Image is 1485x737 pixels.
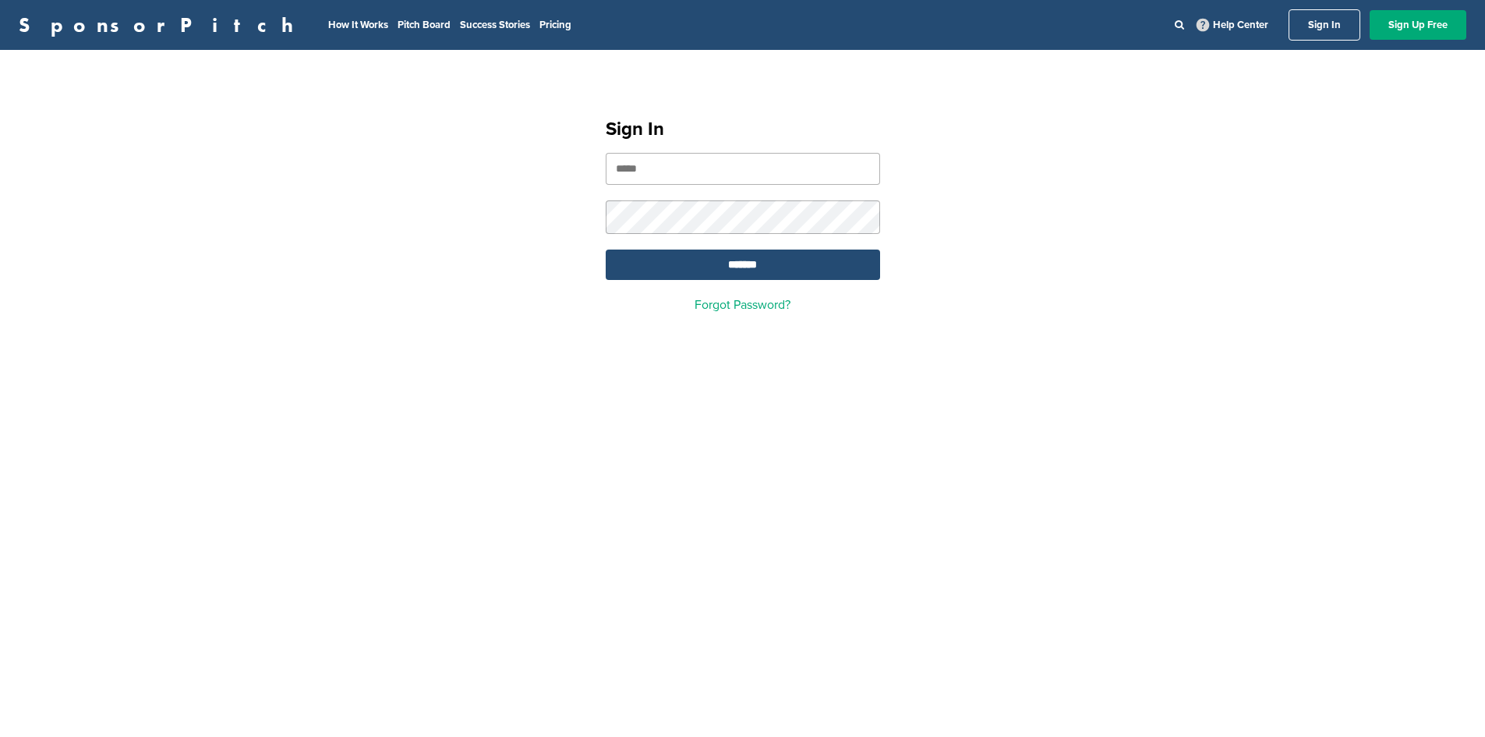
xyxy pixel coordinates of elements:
a: Sign Up Free [1370,10,1466,40]
h1: Sign In [606,115,880,144]
a: Sign In [1289,9,1360,41]
a: Pitch Board [398,19,451,31]
a: SponsorPitch [19,15,303,35]
a: How It Works [328,19,388,31]
a: Help Center [1193,16,1271,34]
a: Forgot Password? [695,297,790,313]
a: Success Stories [460,19,530,31]
a: Pricing [539,19,571,31]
